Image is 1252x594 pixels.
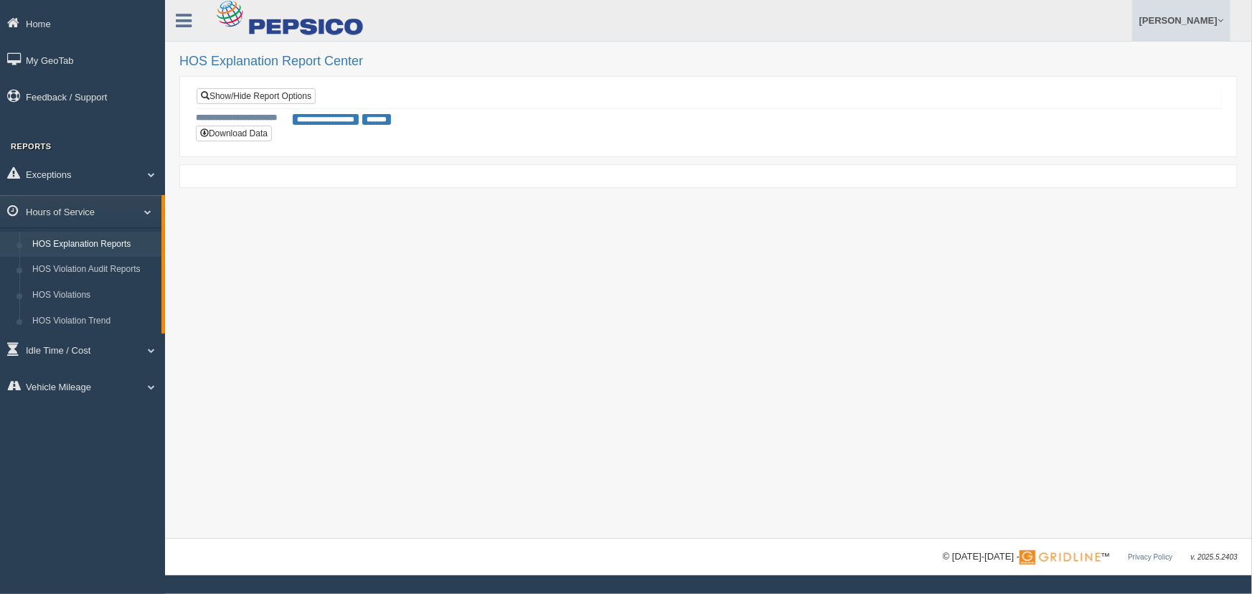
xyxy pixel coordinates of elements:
[26,232,161,258] a: HOS Explanation Reports
[1128,553,1172,561] a: Privacy Policy
[26,283,161,308] a: HOS Violations
[1020,550,1101,565] img: Gridline
[26,308,161,334] a: HOS Violation Trend
[179,55,1238,69] h2: HOS Explanation Report Center
[943,550,1238,565] div: © [DATE]-[DATE] - ™
[26,257,161,283] a: HOS Violation Audit Reports
[197,88,316,104] a: Show/Hide Report Options
[196,126,272,141] button: Download Data
[1191,553,1238,561] span: v. 2025.5.2403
